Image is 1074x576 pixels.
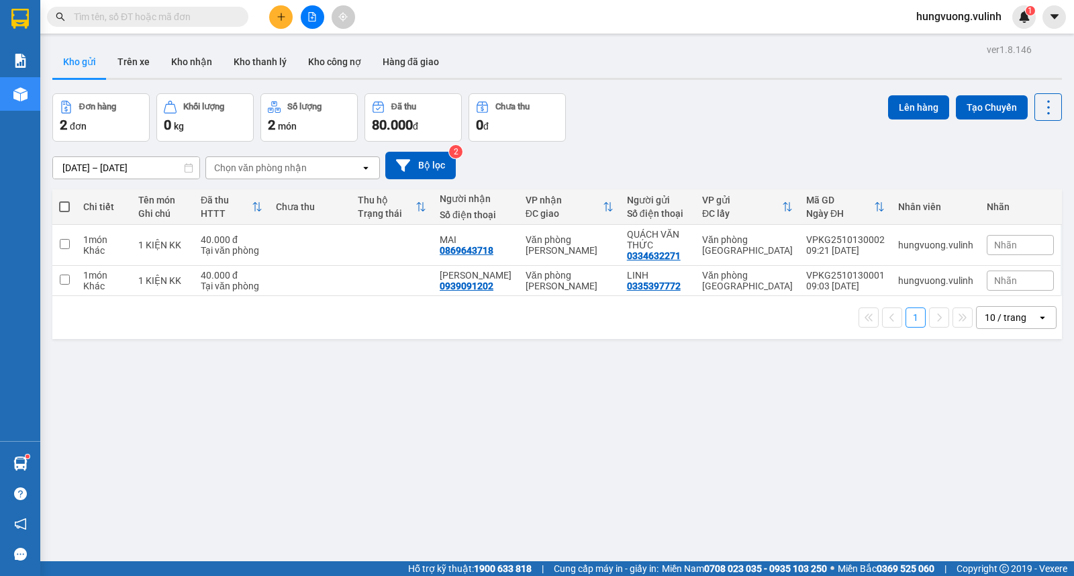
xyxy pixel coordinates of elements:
div: 40.000 đ [201,234,262,245]
strong: 0369 525 060 [877,563,934,574]
span: phone [6,99,17,110]
button: 1 [906,307,926,328]
div: Chưa thu [495,102,530,111]
div: ver 1.8.146 [987,42,1032,57]
span: plus [277,12,286,21]
div: Khác [83,245,125,256]
div: Số lượng [287,102,322,111]
div: 1 KIỆN KK [138,240,187,250]
span: 1 [1028,6,1032,15]
img: logo.jpg [6,6,73,73]
div: Thu hộ [358,195,416,205]
span: kg [174,121,184,132]
div: Khác [83,281,125,291]
span: 80.000 [372,117,413,133]
span: Cung cấp máy in - giấy in: [554,561,658,576]
span: Miền Bắc [838,561,934,576]
span: Nhãn [994,275,1017,286]
sup: 2 [449,145,462,158]
div: VP nhận [526,195,603,205]
div: 0869643718 [440,245,493,256]
input: Select a date range. [53,157,199,179]
span: file-add [307,12,317,21]
div: Đã thu [201,195,252,205]
img: solution-icon [13,54,28,68]
span: hungvuong.vulinh [906,8,1012,25]
svg: open [360,162,371,173]
div: hungvuong.vulinh [898,275,973,286]
li: E11, Đường số 8, Khu dân cư Nông [GEOGRAPHIC_DATA], Kv.[GEOGRAPHIC_DATA], [GEOGRAPHIC_DATA] [6,30,256,97]
sup: 1 [26,454,30,459]
div: Chi tiết [83,201,125,212]
span: | [944,561,946,576]
button: Đơn hàng2đơn [52,93,150,142]
button: Kho gửi [52,46,107,78]
button: Bộ lọc [385,152,456,179]
span: 0 [476,117,483,133]
div: Mã GD [806,195,874,205]
div: HTTT [201,208,252,219]
button: file-add [301,5,324,29]
span: 0 [164,117,171,133]
button: Đã thu80.000đ [364,93,462,142]
div: Văn phòng [PERSON_NAME] [526,270,614,291]
button: Hàng đã giao [372,46,450,78]
div: ĐC giao [526,208,603,219]
span: ⚪️ [830,566,834,571]
button: Kho thanh lý [223,46,297,78]
button: Số lượng2món [260,93,358,142]
div: Nhân viên [898,201,973,212]
div: Số điện thoại [440,209,512,220]
div: 09:21 [DATE] [806,245,885,256]
div: 40.000 đ [201,270,262,281]
div: Chọn văn phòng nhận [214,161,307,175]
span: | [542,561,544,576]
div: ANH HÙNG [440,270,512,281]
span: aim [338,12,348,21]
div: Văn phòng [PERSON_NAME] [526,234,614,256]
div: Văn phòng [GEOGRAPHIC_DATA] [702,270,793,291]
div: 1 món [83,270,125,281]
span: copyright [999,564,1009,573]
svg: open [1037,312,1048,323]
b: [PERSON_NAME] [77,9,190,26]
div: Trạng thái [358,208,416,219]
span: đ [413,121,418,132]
span: 2 [60,117,67,133]
span: caret-down [1048,11,1061,23]
button: caret-down [1042,5,1066,29]
img: warehouse-icon [13,87,28,101]
div: 1 món [83,234,125,245]
button: Lên hàng [888,95,949,119]
button: Khối lượng0kg [156,93,254,142]
sup: 1 [1026,6,1035,15]
span: question-circle [14,487,27,500]
button: Trên xe [107,46,160,78]
div: VP gửi [702,195,782,205]
div: Tại văn phòng [201,281,262,291]
th: Toggle SortBy [799,189,891,225]
span: món [278,121,297,132]
div: Người gửi [627,195,689,205]
div: Tại văn phòng [201,245,262,256]
div: 09:03 [DATE] [806,281,885,291]
img: logo-vxr [11,9,29,29]
th: Toggle SortBy [695,189,799,225]
span: notification [14,518,27,530]
div: QUÁCH VĂN THỨC [627,229,689,250]
div: Đơn hàng [79,102,116,111]
span: đ [483,121,489,132]
button: Kho công nợ [297,46,372,78]
div: VPKG2510130001 [806,270,885,281]
div: 0939091202 [440,281,493,291]
button: aim [332,5,355,29]
div: Đã thu [391,102,416,111]
div: 0334632271 [627,250,681,261]
input: Tìm tên, số ĐT hoặc mã đơn [74,9,232,24]
strong: 1900 633 818 [474,563,532,574]
button: Tạo Chuyến [956,95,1028,119]
th: Toggle SortBy [519,189,620,225]
img: icon-new-feature [1018,11,1030,23]
div: 1 KIỆN KK [138,275,187,286]
span: search [56,12,65,21]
